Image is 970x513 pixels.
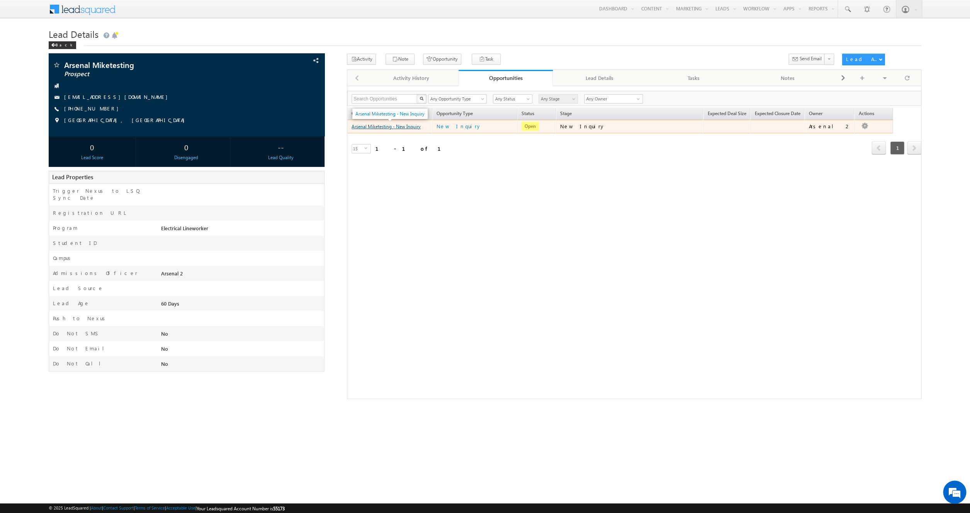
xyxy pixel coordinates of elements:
div: New Inquiry [560,123,637,130]
div: -- [239,140,322,154]
a: Opportunity Name [348,109,394,119]
span: © 2025 LeadSquared | | | | | [49,505,285,512]
div: No [159,345,324,356]
a: Opportunities [459,70,553,86]
label: Registration URL [53,209,128,216]
span: prev [871,141,886,155]
button: Send Email [788,54,825,65]
span: Arsenal 2 [161,270,183,277]
span: Stage [560,110,572,116]
a: Expected Deal Size [703,109,750,119]
div: Lead Details [559,73,640,83]
label: Student ID [53,240,97,246]
span: next [907,141,921,155]
a: Arsenal Miketesting - New Inquiry [352,124,421,129]
span: Prospect [64,70,239,78]
div: 0 [51,140,134,154]
span: Any Opportunity Type [428,95,482,102]
div: Lead Quality [239,154,322,161]
span: Expected Closure Date [754,110,800,116]
span: Actions [854,109,892,119]
div: Activity History [371,73,452,83]
span: 1 [890,141,904,155]
label: Push to Nexus [53,315,108,322]
span: [GEOGRAPHIC_DATA], [GEOGRAPHIC_DATA] [64,117,189,124]
button: Task [472,54,501,65]
a: Acceptable Use [166,505,195,510]
a: Terms of Service [135,505,165,510]
a: Notes [741,70,835,86]
a: Status [518,109,555,119]
span: Arsenal Miketesting [64,61,239,69]
a: Back [49,41,80,48]
span: Open [522,122,539,131]
span: Lead Properties [52,173,93,181]
button: Opportunity [423,54,461,65]
input: Type to Search [584,94,643,104]
div: Back [49,41,76,49]
div: 60 Days [159,300,324,311]
a: prev [871,142,886,155]
div: Tasks [653,73,734,83]
a: Show All Items [632,95,642,103]
span: Owner [809,110,822,116]
span: 15 [352,144,364,153]
a: Arsenal Miketesting - New Inquiry [355,111,425,117]
span: 55173 [273,505,285,511]
a: next [907,142,921,155]
div: 0 [145,140,228,154]
a: Stage [556,109,576,119]
a: Tasks [647,70,741,86]
a: New Inquiry [437,122,514,131]
span: Send Email [799,55,821,62]
a: Any Status [493,94,532,104]
button: Activity [347,54,376,65]
label: Do Not SMS [53,330,100,337]
a: Lead Details [553,70,647,86]
label: Do Not Call [53,360,107,367]
img: Search [420,97,423,100]
span: Any Status [493,95,530,102]
a: Any Stage [539,94,578,104]
div: 1 - 1 of 1 [375,144,450,153]
button: Note [386,54,415,65]
label: Campus [53,255,73,262]
button: Lead Actions [842,54,885,65]
a: Expected Closure Date [751,109,804,119]
div: Arsenal 2 [809,123,851,130]
a: [PHONE_NUMBER] [64,105,122,112]
label: Program [53,224,78,231]
span: Your Leadsquared Account Number is [197,505,285,511]
label: Admissions Officer [53,270,138,277]
div: Opportunities [464,74,547,82]
a: Any Opportunity Type [428,94,487,104]
div: No [159,330,324,341]
div: Electrical Lineworker [159,224,324,235]
a: [EMAIL_ADDRESS][DOMAIN_NAME] [64,93,172,100]
div: Disengaged [145,154,228,161]
a: About [91,505,102,510]
label: Trigger Nexus to LSQ Sync Date [53,187,149,201]
span: Expected Deal Size [707,110,746,116]
label: Lead Age [53,300,90,307]
a: Activity History [365,70,459,86]
span: select [364,146,370,150]
span: Any Stage [539,95,576,102]
span: Lead Details [49,28,99,40]
a: Contact Support [103,505,134,510]
span: Opportunity Type [433,109,517,119]
label: Do Not Email [53,345,110,352]
div: No [159,360,324,371]
div: Notes [747,73,828,83]
div: Lead Score [51,154,134,161]
label: Lead Source [53,285,104,292]
div: Lead Actions [846,56,878,63]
